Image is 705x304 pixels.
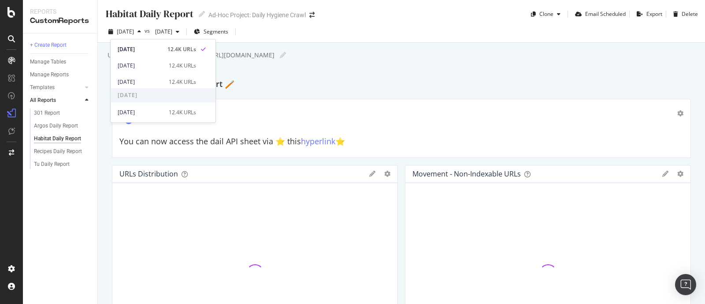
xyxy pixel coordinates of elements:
[119,137,683,146] h2: You can now access the dail API sheet via ⭐️ this ⭐️
[670,7,698,21] button: Delete
[118,45,162,53] div: [DATE]
[118,62,163,70] div: [DATE]
[169,109,196,116] div: 12.4K URLs
[34,147,91,156] a: Recipes Daily Report
[30,96,56,105] div: All Reports
[107,51,275,60] div: URL details Google sheets export: [URL][DOMAIN_NAME]
[34,160,70,169] div: Tu Daily Report
[34,121,91,131] a: Argos Daily Report
[539,10,553,18] div: Clone
[105,25,145,39] button: [DATE]
[646,10,662,18] div: Export
[585,10,626,18] div: Email Scheduled
[34,109,60,118] div: 301 Report
[169,78,196,86] div: 12.4K URLs
[30,41,91,50] a: + Create Report
[280,52,286,58] i: Edit report name
[309,12,315,18] div: arrow-right-arrow-left
[675,274,696,295] div: Open Intercom Messenger
[384,171,390,177] div: gear
[30,96,82,105] a: All Reports
[34,121,78,131] div: Argos Daily Report
[34,134,91,143] a: Habitat Daily Report
[152,28,172,35] span: 2025 Sep. 5th
[677,171,683,177] div: gear
[34,147,82,156] div: Recipes Daily Report
[118,78,163,86] div: [DATE]
[30,41,67,50] div: + Create Report
[30,57,66,67] div: Manage Tables
[682,10,698,18] div: Delete
[119,169,178,178] div: URLs Distribution
[412,169,521,178] div: Movement - non-indexable URLs
[145,27,152,34] span: vs
[111,88,215,102] span: [DATE]
[105,7,193,21] div: Habitat Daily Report
[301,136,335,146] a: hyperlink
[34,109,91,118] a: 301 Report
[112,99,691,158] div: Daily API SheetYou can now access the dail API sheet via ⭐️ thishyperlink⭐️
[30,83,55,92] div: Templates
[167,45,196,53] div: 12.4K URLs
[204,28,228,35] span: Segments
[112,78,691,92] div: Habitat Daily Hygiene Report 🪥
[30,83,82,92] a: Templates
[30,57,91,67] a: Manage Tables
[152,25,183,39] button: [DATE]
[677,110,683,116] div: gear
[118,109,163,116] div: [DATE]
[190,25,232,39] button: Segments
[34,160,91,169] a: Tu Daily Report
[527,7,564,21] button: Clone
[571,7,626,21] button: Email Scheduled
[30,7,90,16] div: Reports
[30,70,69,79] div: Manage Reports
[34,134,81,143] div: Habitat Daily Report
[30,70,91,79] a: Manage Reports
[30,16,90,26] div: CustomReports
[633,7,662,21] button: Export
[199,11,205,17] i: Edit report name
[169,62,196,70] div: 12.4K URLs
[117,28,134,35] span: 2025 Oct. 3rd
[208,11,306,19] div: Ad-Hoc Project: Daily Hygiene Crawl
